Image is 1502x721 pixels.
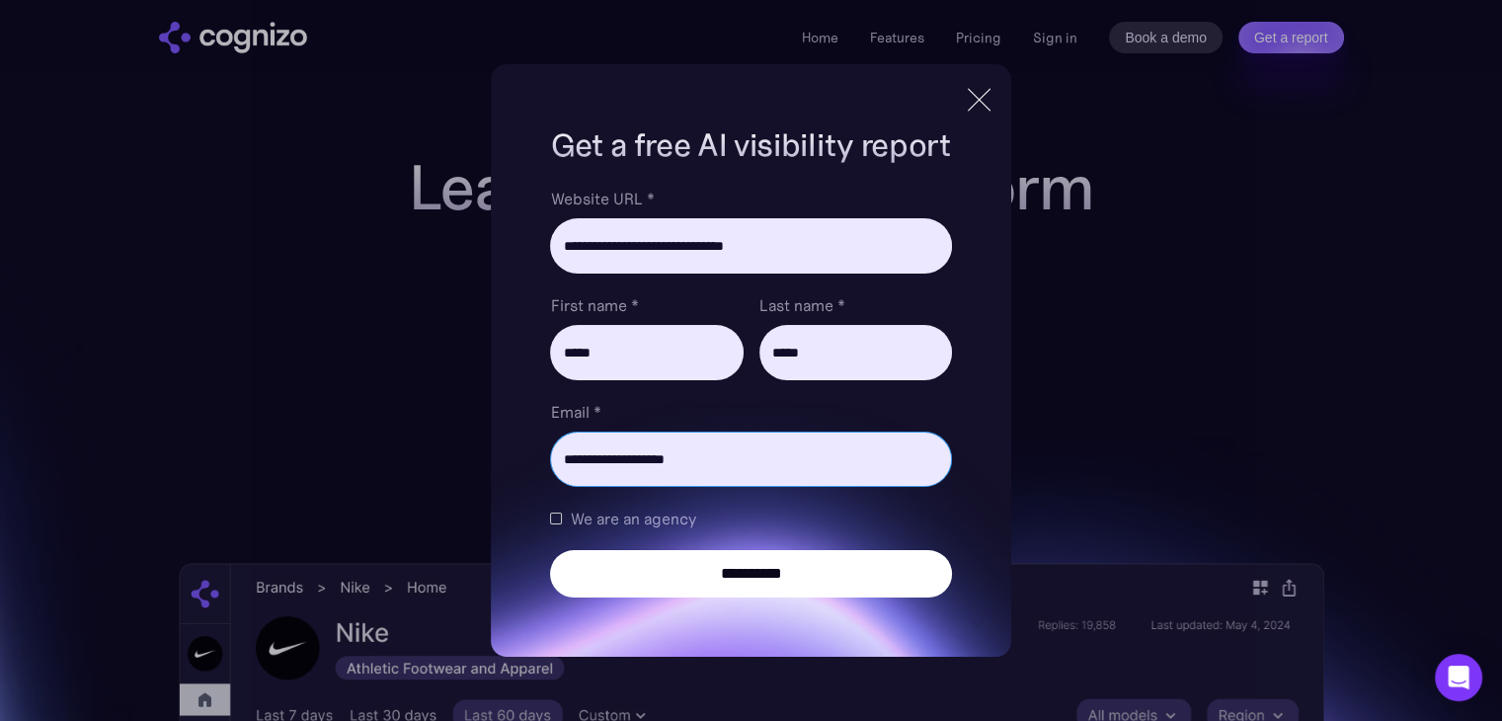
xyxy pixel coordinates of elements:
[570,507,695,530] span: We are an agency
[1435,654,1482,701] div: Open Intercom Messenger
[550,187,951,210] label: Website URL *
[550,123,951,167] h1: Get a free AI visibility report
[550,400,951,424] label: Email *
[550,187,951,598] form: Brand Report Form
[759,293,952,317] label: Last name *
[550,293,743,317] label: First name *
